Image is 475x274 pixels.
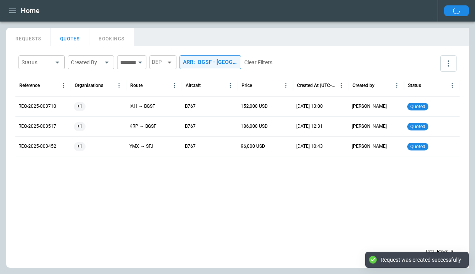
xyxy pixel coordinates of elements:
[425,249,449,255] p: Total Rows:
[185,143,196,150] p: B767
[185,103,196,110] p: B767
[336,80,347,91] button: Created At (UTC-04:00) column menu
[280,80,291,91] button: Price column menu
[74,97,86,116] span: +1
[352,123,387,130] p: [PERSON_NAME]
[296,103,323,110] p: 07/09/2025 13:00
[352,143,387,150] p: [PERSON_NAME]
[169,80,180,91] button: Route column menu
[409,144,427,149] span: quoted
[296,123,323,130] p: 18/08/2025 12:31
[74,137,86,156] span: +1
[244,58,272,67] button: Clear Filters
[18,143,56,150] p: REQ-2025-003452
[241,123,268,130] p: 186,000 USD
[6,28,51,46] button: REQUESTS
[185,123,196,130] p: B767
[74,117,86,136] span: +1
[352,83,374,88] div: Created by
[451,249,453,255] p: 3
[242,83,252,88] div: Price
[71,58,102,66] div: Created By
[129,103,155,110] p: IAH → BGSF
[447,80,458,91] button: Status column menu
[409,104,427,109] span: quoted
[198,59,238,65] div: BGSF - [GEOGRAPHIC_DATA]
[408,83,421,88] div: Status
[149,55,176,69] div: DEP
[225,80,236,91] button: Aircraft column menu
[352,103,387,110] p: [PERSON_NAME]
[89,28,134,46] button: BOOKINGS
[186,83,201,88] div: Aircraft
[241,143,265,150] p: 96,000 USD
[51,28,89,46] button: QUOTES
[440,55,457,72] button: more
[409,124,427,129] span: quoted
[129,123,156,130] p: KRP → BGSF
[381,256,461,263] div: Request was created successfully
[391,80,402,91] button: Created by column menu
[180,55,241,69] div: ARR :
[297,83,336,88] div: Created At (UTC-04:00)
[22,58,52,66] div: Status
[21,6,40,15] h1: Home
[19,83,40,88] div: Reference
[130,83,143,88] div: Route
[75,83,103,88] div: Organisations
[296,143,323,150] p: 12/08/2025 10:43
[114,80,124,91] button: Organisations column menu
[241,103,268,110] p: 152,000 USD
[58,80,69,91] button: Reference column menu
[129,143,153,150] p: YMX → SFJ
[18,123,56,130] p: REQ-2025-003517
[18,103,56,110] p: REQ-2025-003710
